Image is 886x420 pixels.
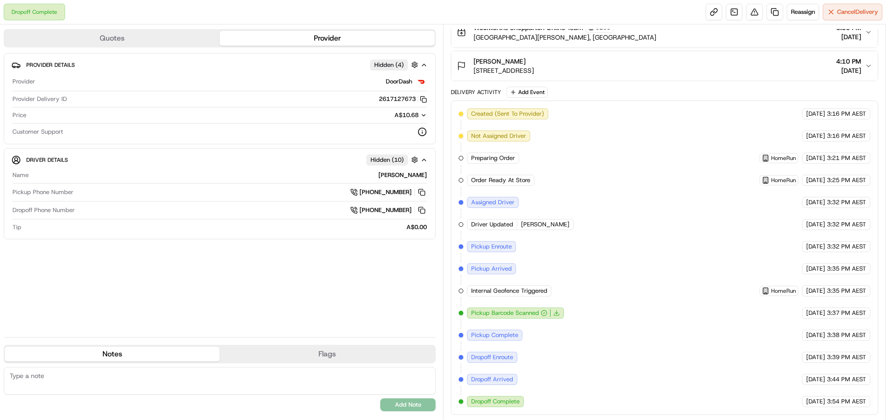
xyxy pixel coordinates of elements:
span: Provider Details [26,61,75,69]
span: HomeRun [771,177,796,184]
span: 3:32 PM AEST [827,198,866,207]
button: CancelDelivery [823,4,882,20]
button: [PERSON_NAME][STREET_ADDRESS]4:10 PM[DATE] [451,51,878,81]
img: doordash_logo_v2.png [416,76,427,87]
span: 3:21 PM AEST [827,154,866,162]
span: Price [12,111,26,119]
button: Provider [220,31,435,46]
span: HomeRun [771,154,796,162]
input: Got a question? Start typing here... [24,59,166,69]
span: [DATE] [806,132,825,140]
div: We're available if you need us! [31,97,117,105]
div: 💻 [78,135,85,142]
button: Add Event [507,87,548,98]
button: Hidden (4) [370,59,420,71]
span: Pickup Enroute [471,243,512,251]
span: Order Ready At Store [471,176,530,184]
span: API Documentation [87,134,148,143]
a: [PHONE_NUMBER] [350,205,427,215]
span: Pylon [92,156,112,163]
div: Start new chat [31,88,151,97]
span: [DATE] [806,220,825,229]
span: DoorDash [386,77,412,86]
span: Dropoff Complete [471,397,520,406]
span: [DATE] [806,331,825,339]
button: Flags [220,347,435,361]
span: Driver Updated [471,220,513,229]
span: Pickup Complete [471,331,518,339]
span: 3:44 PM AEST [827,375,866,384]
span: 3:39 PM AEST [827,353,866,361]
span: [DATE] [836,66,861,75]
span: [GEOGRAPHIC_DATA][PERSON_NAME], [GEOGRAPHIC_DATA] [473,33,656,42]
span: Knowledge Base [18,134,71,143]
p: Welcome 👋 [9,37,168,52]
span: [DATE] [806,176,825,184]
span: 3:38 PM AEST [827,331,866,339]
span: 3:25 PM AEST [827,176,866,184]
span: Preparing Order [471,154,515,162]
button: HomeRun [762,287,796,295]
button: Driver DetailsHidden (10) [12,152,428,167]
span: Created (Sent To Provider) [471,110,544,118]
span: Dropoff Arrived [471,375,513,384]
a: Powered byPylon [65,156,112,163]
a: 📗Knowledge Base [6,130,74,147]
span: Tip [12,223,21,231]
span: [DATE] [806,265,825,273]
span: 3:35 PM AEST [827,287,866,295]
span: Not Assigned Driver [471,132,526,140]
button: Reassign [787,4,819,20]
span: Internal Geofence Triggered [471,287,547,295]
span: A$10.68 [395,111,419,119]
span: Customer Support [12,128,63,136]
span: Driver Details [26,156,68,164]
span: [DATE] [806,309,825,317]
span: Hidden ( 4 ) [374,61,404,69]
span: [STREET_ADDRESS] [473,66,534,75]
button: Hidden (10) [366,154,420,166]
span: Name [12,171,29,179]
button: Quotes [5,31,220,46]
span: 3:16 PM AEST [827,132,866,140]
span: 3:37 PM AEST [827,309,866,317]
span: [DATE] [836,32,861,41]
span: Hidden ( 10 ) [371,156,404,164]
span: [DATE] [806,287,825,295]
button: Start new chat [157,91,168,102]
button: Notes [5,347,220,361]
span: 4:10 PM [836,57,861,66]
span: [DATE] [806,154,825,162]
button: 2617127673 [379,95,427,103]
span: 3:54 PM AEST [827,397,866,406]
span: HomeRun [771,287,796,295]
div: 📗 [9,135,17,142]
a: [PHONE_NUMBER] [350,187,427,197]
span: Pickup Barcode Scanned [471,309,539,317]
span: 3:32 PM AEST [827,220,866,229]
span: [DATE] [806,198,825,207]
span: Pickup Arrived [471,265,512,273]
span: 3:32 PM AEST [827,243,866,251]
span: Dropoff Phone Number [12,206,75,214]
span: [DATE] [806,375,825,384]
span: Provider Delivery ID [12,95,67,103]
span: [DATE] [806,110,825,118]
button: Provider DetailsHidden (4) [12,57,428,72]
img: Nash [9,9,28,28]
span: [DATE] [806,353,825,361]
span: [PHONE_NUMBER] [359,206,412,214]
span: Cancel Delivery [837,8,878,16]
span: [PHONE_NUMBER] [359,188,412,196]
span: [DATE] [806,243,825,251]
div: Delivery Activity [451,89,501,96]
span: Pickup Phone Number [12,188,73,196]
img: 1736555255976-a54dd68f-1ca7-489b-9aae-adbdc363a1c4 [9,88,26,105]
span: Provider [12,77,35,86]
span: 3:35 PM AEST [827,265,866,273]
span: [PERSON_NAME] [521,220,569,229]
button: Pickup Barcode Scanned [471,309,547,317]
span: Assigned Driver [471,198,515,207]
